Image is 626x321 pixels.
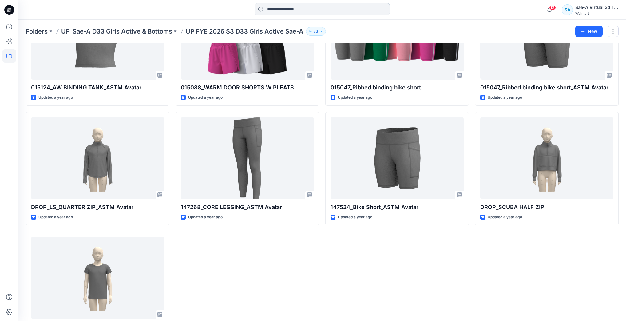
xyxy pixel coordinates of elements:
p: DROP_SCUBA HALF ZIP [480,203,613,212]
p: Updated a year ago [488,214,522,220]
p: 015088_WARM DOOR SHORTS W PLEATS [181,83,314,92]
a: DROP_LS_QUARTER ZIP_ASTM Avatar [31,117,164,199]
p: Updated a year ago [338,214,372,220]
div: SA [562,4,573,15]
p: Updated a year ago [188,214,223,220]
button: 73 [306,27,326,36]
p: DROP_LS_QUARTER ZIP_ASTM Avatar [31,203,164,212]
a: 147524_Bike Short_ASTM Avatar [331,117,464,199]
p: 015047_Ribbed binding bike short [331,83,464,92]
div: Sae-A Virtual 3d Team [575,4,618,11]
p: Updated a year ago [188,94,223,101]
p: 015047_Ribbed binding bike short_ASTM Avatar [480,83,613,92]
p: UP FYE 2026 S3 D33 Girls Active Sae-A [186,27,303,36]
span: 12 [549,5,556,10]
p: 147268_CORE LEGGING_ASTM Avatar [181,203,314,212]
a: UP_Sae-A D33 Girls Active & Bottoms [61,27,172,36]
p: 147524_Bike Short_ASTM Avatar [331,203,464,212]
a: Folders [26,27,48,36]
p: 73 [314,28,318,35]
p: Updated a year ago [38,94,73,101]
button: New [575,26,603,37]
a: 147268_CORE LEGGING_ASTM Avatar [181,117,314,199]
div: Walmart [575,11,618,16]
a: DROP_SCUBA HALF ZIP [480,117,613,199]
p: Updated a year ago [338,94,372,101]
p: Updated a year ago [38,214,73,220]
p: Updated a year ago [488,94,522,101]
p: 015124_AW BINDING TANK_ASTM Avatar [31,83,164,92]
a: DROP_AW CORE TEE-SET [31,237,164,319]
